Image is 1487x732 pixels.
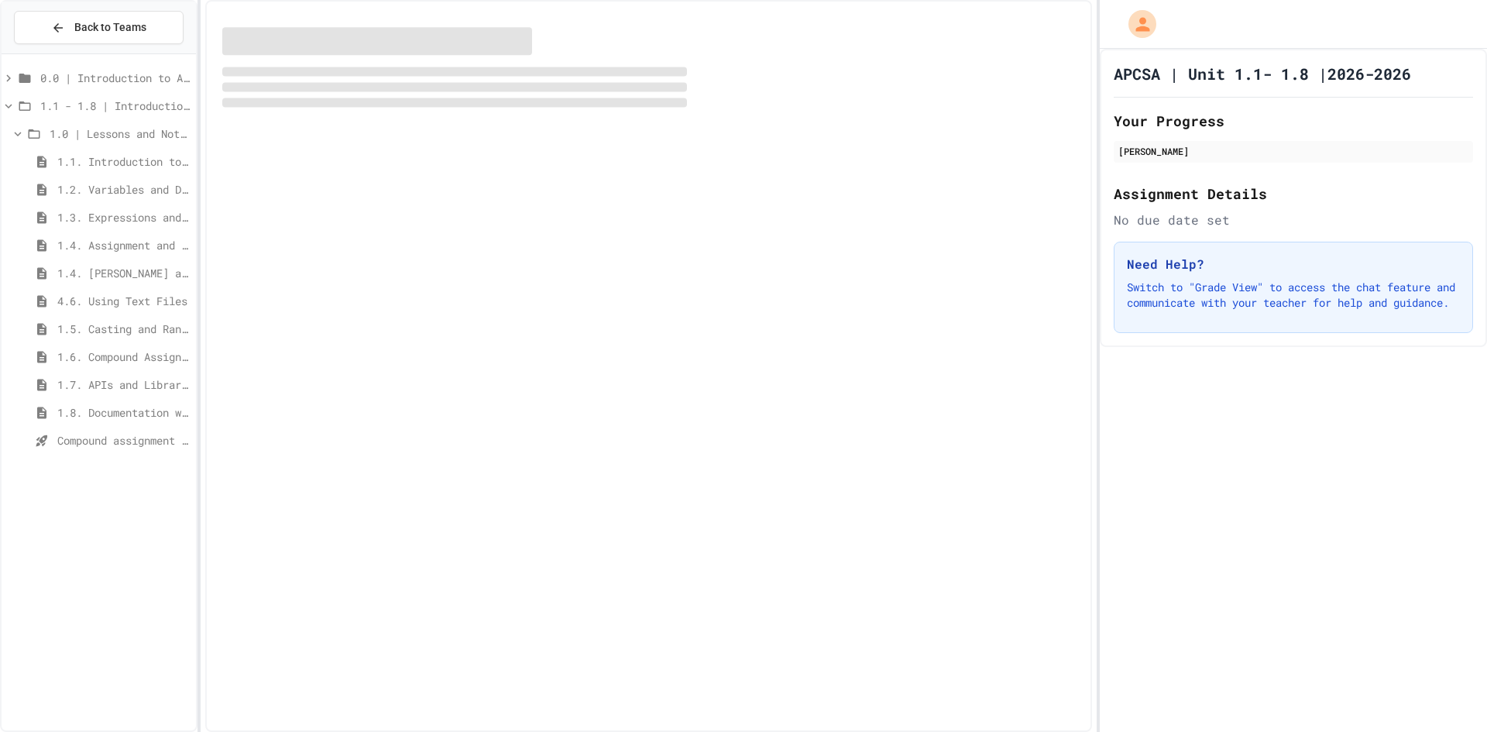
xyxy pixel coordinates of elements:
span: 1.8. Documentation with Comments and Preconditions [57,404,190,421]
span: 0.0 | Introduction to APCSA [40,70,190,86]
p: Switch to "Grade View" to access the chat feature and communicate with your teacher for help and ... [1127,280,1460,311]
iframe: chat widget [1358,603,1472,668]
span: 1.2. Variables and Data Types [57,181,190,198]
h1: APCSA | Unit 1.1- 1.8 |2026-2026 [1114,63,1411,84]
h2: Assignment Details [1114,183,1473,204]
span: Back to Teams [74,19,146,36]
span: 1.4. [PERSON_NAME] and User Input [57,265,190,281]
span: 1.0 | Lessons and Notes [50,125,190,142]
span: Compound assignment operators - Quiz [57,432,190,448]
span: 4.6. Using Text Files [57,293,190,309]
span: 1.6. Compound Assignment Operators [57,349,190,365]
span: 1.5. Casting and Ranges of Values [57,321,190,337]
span: 1.3. Expressions and Output [New] [57,209,190,225]
div: My Account [1112,6,1160,42]
button: Back to Teams [14,11,184,44]
span: 1.1 - 1.8 | Introduction to Java [40,98,190,114]
div: No due date set [1114,211,1473,229]
span: 1.1. Introduction to Algorithms, Programming, and Compilers [57,153,190,170]
span: 1.7. APIs and Libraries [57,376,190,393]
span: 1.4. Assignment and Input [57,237,190,253]
h2: Your Progress [1114,110,1473,132]
h3: Need Help? [1127,255,1460,273]
iframe: chat widget [1422,670,1472,717]
div: [PERSON_NAME] [1118,144,1468,158]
